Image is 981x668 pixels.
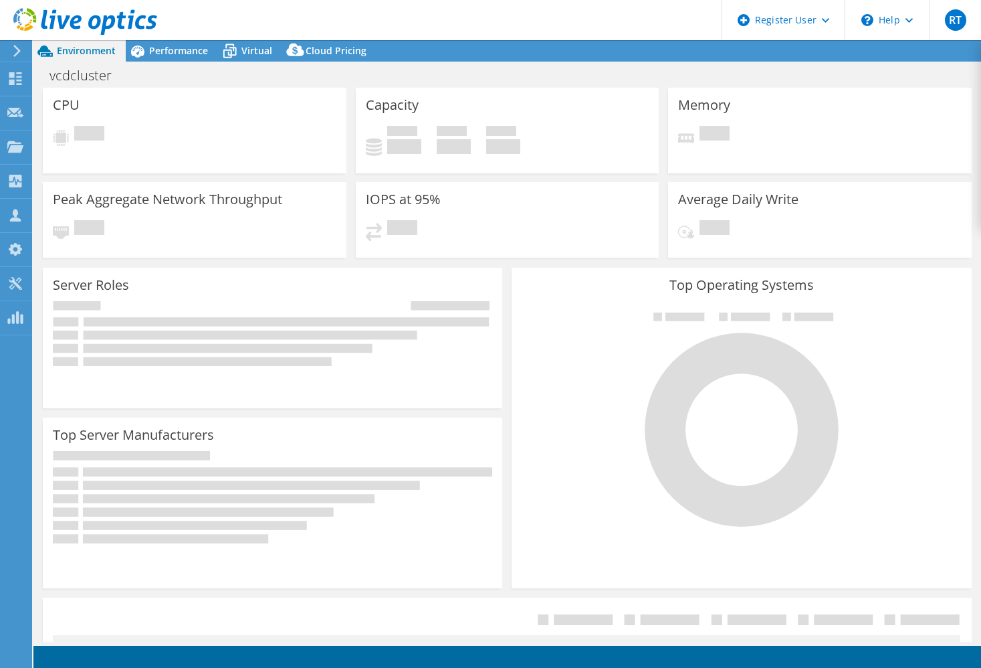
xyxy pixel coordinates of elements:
h3: Memory [678,98,730,112]
h4: 0 GiB [387,139,421,154]
h3: CPU [53,98,80,112]
span: Pending [387,220,417,238]
span: Pending [74,220,104,238]
span: Cloud Pricing [306,44,366,57]
span: Used [387,126,417,139]
h4: 0 GiB [437,139,471,154]
h3: Top Server Manufacturers [53,428,214,442]
span: Pending [699,126,730,144]
h4: 0 GiB [486,139,520,154]
h3: Top Operating Systems [522,278,961,293]
svg: \n [861,14,873,26]
span: Pending [74,126,104,144]
span: Performance [149,44,208,57]
h3: Capacity [366,98,419,112]
span: Total [486,126,516,139]
span: Pending [699,220,730,238]
h3: Average Daily Write [678,192,798,207]
span: Free [437,126,467,139]
span: RT [945,9,966,31]
h1: vcdcluster [43,68,132,83]
h3: IOPS at 95% [366,192,441,207]
span: Virtual [241,44,272,57]
h3: Peak Aggregate Network Throughput [53,192,282,207]
span: Environment [57,44,116,57]
h3: Server Roles [53,278,129,293]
